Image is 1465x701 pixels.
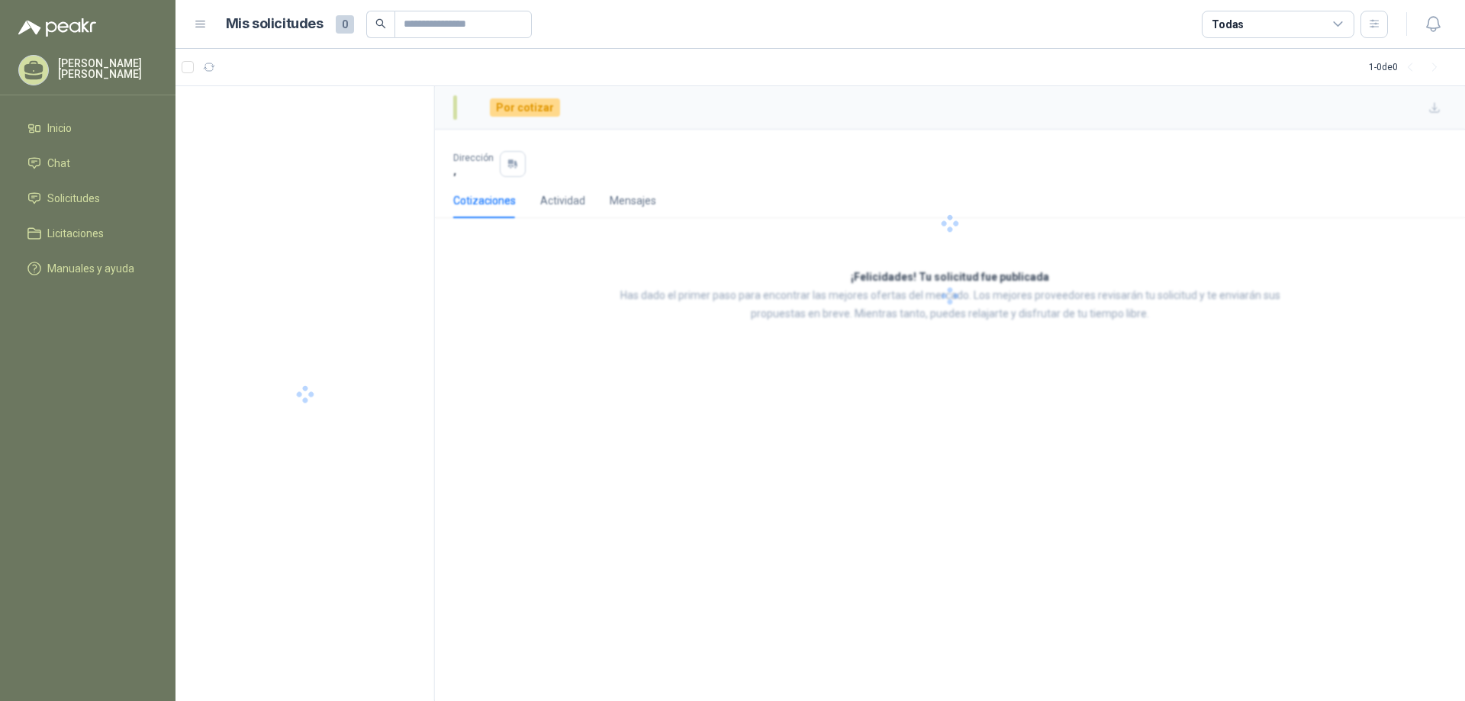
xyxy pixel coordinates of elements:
span: search [375,18,386,29]
img: Logo peakr [18,18,96,37]
span: 0 [336,15,354,34]
a: Inicio [18,114,157,143]
span: Licitaciones [47,225,104,242]
a: Solicitudes [18,184,157,213]
div: 1 - 0 de 0 [1369,55,1447,79]
span: Solicitudes [47,190,100,207]
a: Manuales y ayuda [18,254,157,283]
p: [PERSON_NAME] [PERSON_NAME] [58,58,157,79]
h1: Mis solicitudes [226,13,324,35]
div: Todas [1212,16,1244,33]
span: Inicio [47,120,72,137]
a: Licitaciones [18,219,157,248]
a: Chat [18,149,157,178]
span: Manuales y ayuda [47,260,134,277]
span: Chat [47,155,70,172]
